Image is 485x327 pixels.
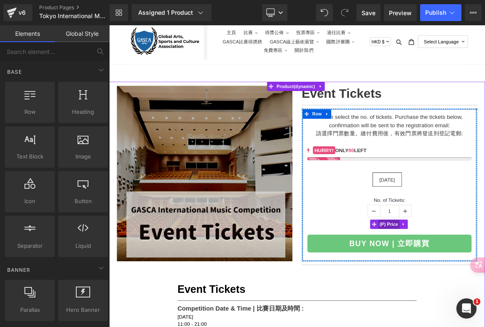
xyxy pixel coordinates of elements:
a: New Library [110,4,128,21]
span: (P) Price [365,263,394,276]
button: Publish [420,4,461,21]
div: Assigned 1 Product [138,8,205,17]
a: Global Style [55,25,110,42]
span: 主頁 [159,6,172,13]
button: 得獎公佈 [207,4,248,16]
span: 國際評審團 [295,18,326,26]
span: Text Block [8,152,52,161]
span: Separator [8,241,52,250]
span: Heading [61,107,105,116]
span: GASCA線上藝術展覽 [218,18,278,26]
span: Hero Banner [61,306,105,314]
a: v6 [3,4,32,21]
span: 80 [325,166,332,173]
span: Row [273,114,290,126]
button: 過往比賽 [291,4,332,16]
a: Product Pages [39,4,123,11]
span: 比賽 [182,6,195,13]
span: 關於我們 [252,30,277,38]
iframe: Intercom live chat [456,298,477,319]
a: 關於我們 [247,28,281,40]
span: Image [61,152,105,161]
a: 主頁 [155,4,176,16]
span: Button [61,197,105,206]
span: Preview [389,8,412,17]
span: Row [8,107,52,116]
span: [DATE] [367,200,388,218]
a: Expand / Collapse [394,263,405,276]
span: Save [362,8,375,17]
mark: HURRY! [276,164,307,174]
button: 免費專區 [206,28,246,40]
button: GASCA線上藝術展覽 [214,16,289,28]
button: Redo [336,4,353,21]
button: Undo [316,4,333,21]
span: 免費專區 [210,30,235,38]
a: Preview [384,4,417,21]
span: Banner [6,266,31,274]
button: 比賽 [178,4,206,16]
button: 投票專區 [249,4,290,16]
span: 過往比賽 [295,6,321,13]
a: Expand / Collapse [290,114,301,126]
button: HKD $ [354,16,382,28]
span: Tokyo International Music Competition - Tickets [39,13,107,19]
span: Product [225,76,281,89]
span: Icon [8,197,52,206]
div: v6 [17,7,27,18]
img: Event Tickets [11,82,249,320]
span: GASCA比賽得奬榜 [154,18,208,26]
a: Expand / Collapse [281,76,292,89]
span: 1 [474,298,480,305]
a: Event Tickets [261,82,370,102]
a: GASCA比賽得奬榜 [150,16,212,28]
span: HK$1.80 [362,263,399,277]
span: 投票專區 [254,6,279,13]
span: Liquid [61,241,105,250]
span: Base [6,68,23,76]
span: Parallax [8,306,52,314]
button: More [465,4,482,21]
span: 得獎公佈 [212,6,237,13]
span: Publish [425,9,446,16]
button: 國際評審團 [290,16,337,28]
span: BUY NOW | 立即購買 [326,290,435,301]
